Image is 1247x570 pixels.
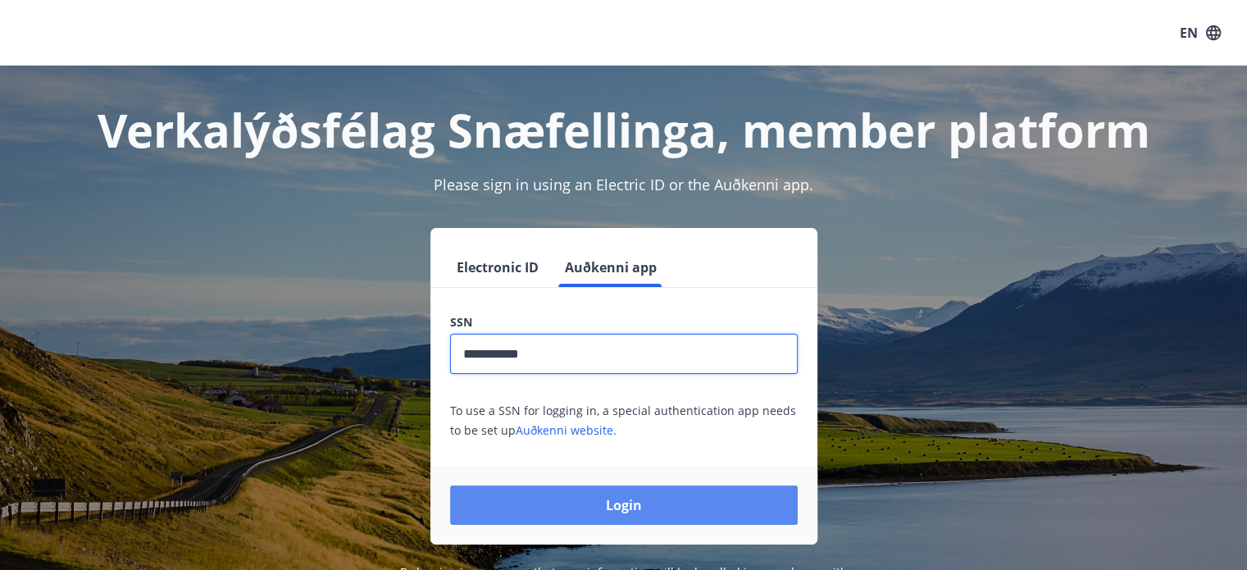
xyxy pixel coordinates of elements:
button: EN [1173,18,1227,48]
button: Electronic ID [450,248,545,287]
h1: Verkalýðsfélag Snæfellinga, member platform [53,98,1195,161]
label: SSN [450,314,798,331]
span: To use a SSN for logging in, a special authentication app needs to be set up [450,403,796,438]
button: Login [450,486,798,525]
a: Auðkenni website. [516,422,617,438]
span: Please sign in using an Electric ID or the Auðkenni app. [434,175,813,194]
button: Auðkenni app [558,248,663,287]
